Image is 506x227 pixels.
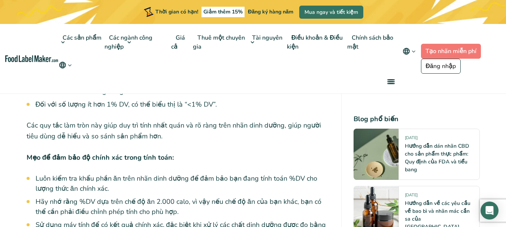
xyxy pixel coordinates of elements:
[155,8,198,15] font: Thời gian có hạn!
[287,34,343,51] font: Điều khoản & Điều kiện
[248,8,293,15] font: Đăng ký hàng năm
[171,24,185,61] a: Giá cả
[481,202,499,220] div: Open Intercom Messenger
[354,114,399,123] font: Blog phổ biến
[421,59,461,74] a: Đăng nhập
[171,34,185,51] font: Giá cả
[378,70,402,93] a: thực đơn
[287,24,343,61] a: Điều khoản & Điều kiện
[252,34,282,42] font: Tài nguyên
[36,174,317,193] font: Luôn kiểm tra khẩu phần ăn trên nhãn dinh dưỡng để đảm bảo bạn đang tính toán %DV cho lượng thức ...
[58,24,102,61] a: Các sản phẩm
[405,135,418,141] font: [DATE]
[299,6,363,19] a: Mua ngay và tiết kiệm
[63,34,101,42] font: Các sản phẩm
[104,24,152,61] a: Các ngành công nghiệp
[193,24,245,61] a: Thuê một chuyên gia
[405,192,418,198] font: [DATE]
[27,121,321,141] font: Các quy tắc làm tròn này giúp duy trì tính nhất quán và rõ ràng trên nhãn dinh dưỡng, giúp người ...
[421,44,481,59] a: Tạo nhãn miễn phí
[405,142,469,173] a: Hướng dẫn dán nhãn CBD cho sản phẩm thực phẩm: Quy định của FDA và tiểu bang
[36,197,321,216] font: Hãy nhớ rằng %DV dựa trên chế độ ăn 2.000 calo, vì vậy nếu chế độ ăn của bạn khác, bạn có thể cần...
[36,100,217,109] font: Đối với số lượng ít hơn 1% DV, có thể biểu thị là “<1% DV”.
[203,8,243,15] font: Giảm thêm 15%
[104,34,152,51] font: Các ngành công nghiệp
[248,24,283,61] a: Tài nguyên
[426,62,456,70] font: Đăng nhập
[304,9,358,16] font: Mua ngay và tiết kiệm
[347,34,393,51] font: Chính sách bảo mật
[425,47,476,55] font: Tạo nhãn miễn phí
[193,34,245,51] font: Thuê một chuyên gia
[347,24,393,61] a: Chính sách bảo mật
[27,153,174,162] font: Mẹo để đảm bảo độ chính xác trong tính toán:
